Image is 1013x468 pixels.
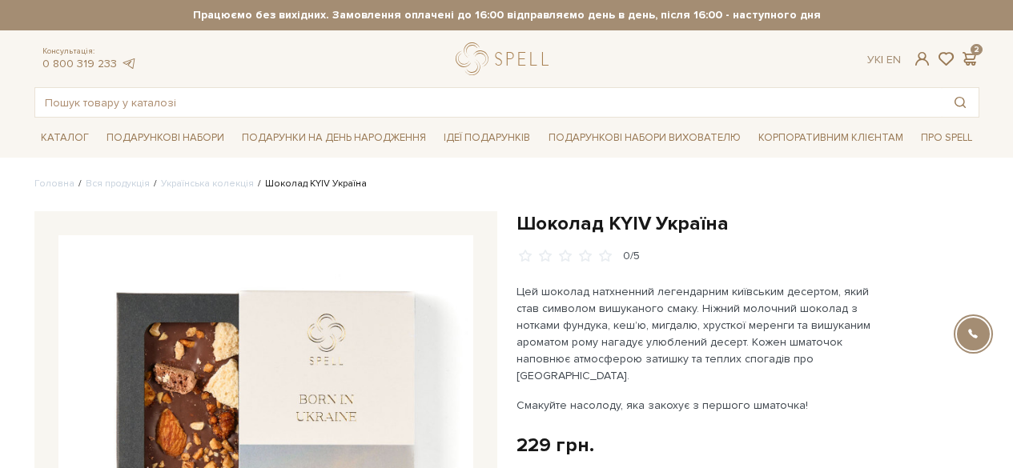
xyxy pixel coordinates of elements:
a: Ідеї подарунків [437,126,537,150]
a: Корпоративним клієнтам [752,124,910,151]
input: Пошук товару у каталозі [35,88,942,117]
a: Подарункові набори [100,126,231,150]
a: Вся продукція [86,178,150,190]
a: Каталог [34,126,95,150]
li: Шоколад KYIV Україна [254,177,367,191]
a: Головна [34,178,74,190]
a: Українська колекція [161,178,254,190]
a: logo [456,42,556,75]
a: Подарункові набори вихователю [542,124,747,151]
p: Цей шоколад натхненний легендарним київським десертом, який став символом вишуканого смаку. Ніжни... [517,283,892,384]
a: telegram [121,57,137,70]
h1: Шоколад KYIV Україна [517,211,979,236]
span: Консультація: [42,46,137,57]
span: | [881,53,883,66]
button: Пошук товару у каталозі [942,88,979,117]
div: 0/5 [623,249,640,264]
p: Смакуйте насолоду, яка закохує з першого шматочка! [517,397,892,414]
a: Про Spell [915,126,979,150]
div: 229 грн. [517,433,594,458]
a: Подарунки на День народження [235,126,432,150]
strong: Працюємо без вихідних. Замовлення оплачені до 16:00 відправляємо день в день, після 16:00 - насту... [34,8,979,22]
div: Ук [867,53,901,67]
a: En [886,53,901,66]
a: 0 800 319 233 [42,57,117,70]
